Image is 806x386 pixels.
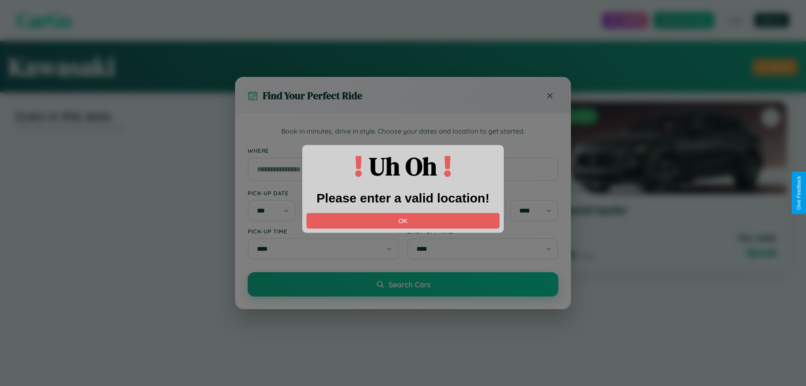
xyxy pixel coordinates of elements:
[248,147,558,154] label: Where
[407,228,558,235] label: Drop-off Time
[407,189,558,197] label: Drop-off Date
[248,228,399,235] label: Pick-up Time
[389,280,430,289] span: Search Cars
[248,126,558,137] p: Book in minutes, drive in style. Choose your dates and location to get started.
[248,189,399,197] label: Pick-up Date
[263,89,362,102] h3: Find Your Perfect Ride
